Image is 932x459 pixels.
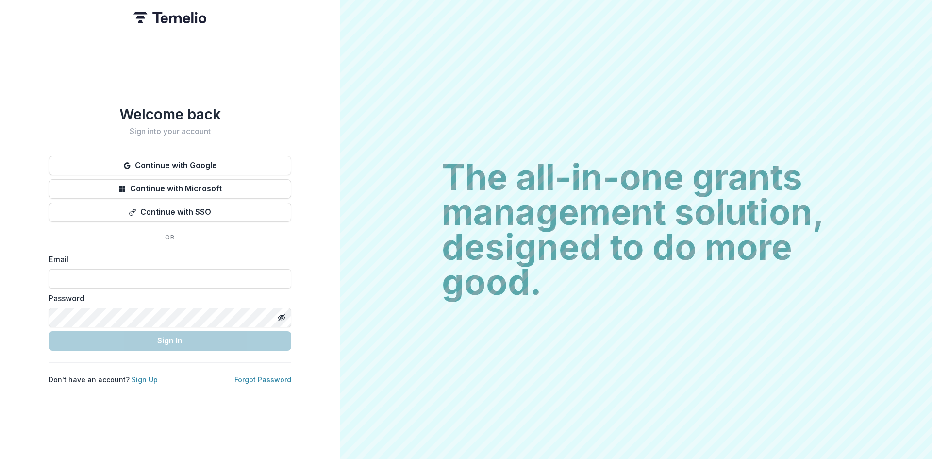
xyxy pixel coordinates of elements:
[274,310,289,325] button: Toggle password visibility
[49,179,291,199] button: Continue with Microsoft
[49,374,158,385] p: Don't have an account?
[49,292,285,304] label: Password
[132,375,158,384] a: Sign Up
[234,375,291,384] a: Forgot Password
[133,12,206,23] img: Temelio
[49,203,291,222] button: Continue with SSO
[49,331,291,351] button: Sign In
[49,156,291,175] button: Continue with Google
[49,105,291,123] h1: Welcome back
[49,127,291,136] h2: Sign into your account
[49,254,285,265] label: Email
